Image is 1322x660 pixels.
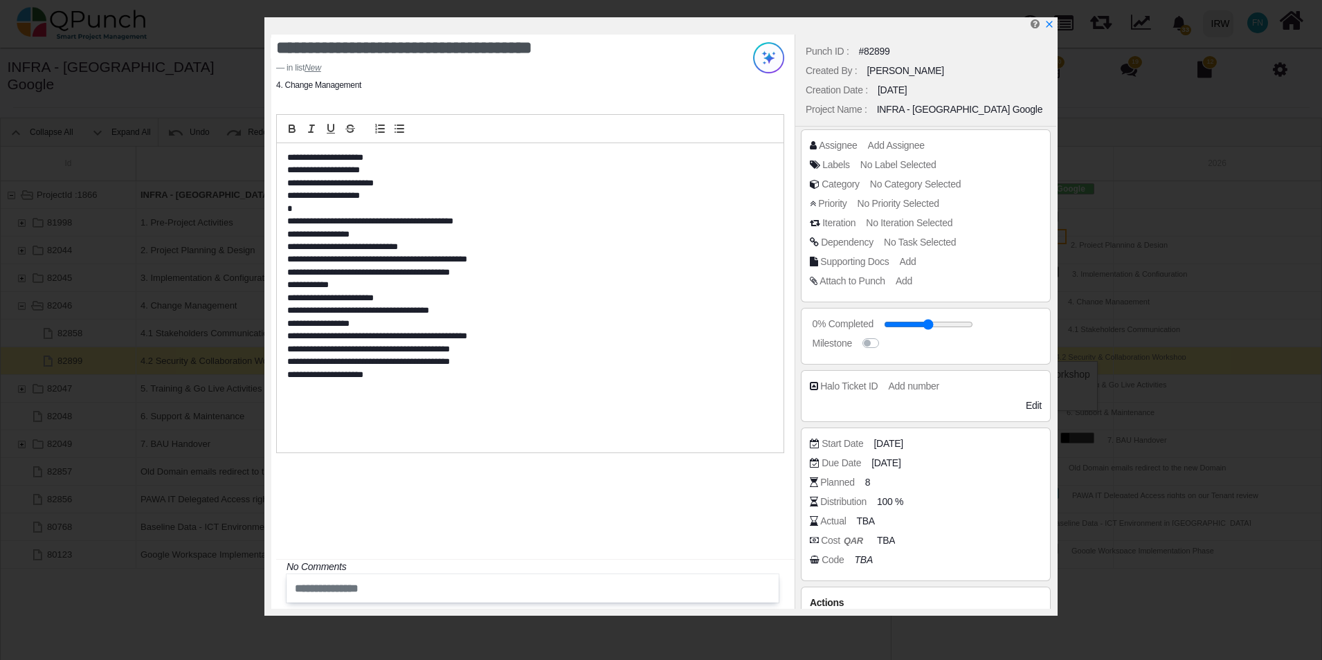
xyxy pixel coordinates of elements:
[813,336,852,351] div: Milestone
[888,381,939,392] span: Add number
[813,317,873,331] div: 0% Completed
[865,475,871,490] span: 8
[821,533,867,548] div: Cost
[877,533,895,548] span: TBA
[820,475,854,490] div: Planned
[877,495,903,509] span: 100 %
[873,437,903,451] span: [DATE]
[820,274,885,288] div: Attach to Punch
[820,514,846,529] div: Actual
[820,495,867,509] div: Distribution
[844,535,863,546] b: QAR
[871,456,900,470] span: [DATE]
[866,217,952,228] span: No Iteration Selected
[900,256,916,267] span: Add
[822,177,860,192] div: Category
[822,456,861,470] div: Due Date
[858,198,939,209] span: No Priority Selected
[818,196,846,211] div: Priority
[870,178,961,190] span: No Category Selected
[884,237,956,248] span: No Task Selected
[822,437,863,451] div: Start Date
[856,514,874,529] span: TBA
[821,235,873,250] div: Dependency
[810,597,844,608] span: Actions
[822,158,850,172] div: Labels
[855,554,873,565] i: TBA
[287,561,346,572] i: No Comments
[822,216,855,230] div: Iteration
[822,553,844,567] div: Code
[868,140,925,151] span: Add Assignee
[1026,400,1042,411] span: Edit
[819,138,857,153] div: Assignee
[820,255,889,269] div: Supporting Docs
[896,275,912,286] span: Add
[860,159,936,170] span: No Label Selected
[820,379,878,394] div: Halo Ticket ID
